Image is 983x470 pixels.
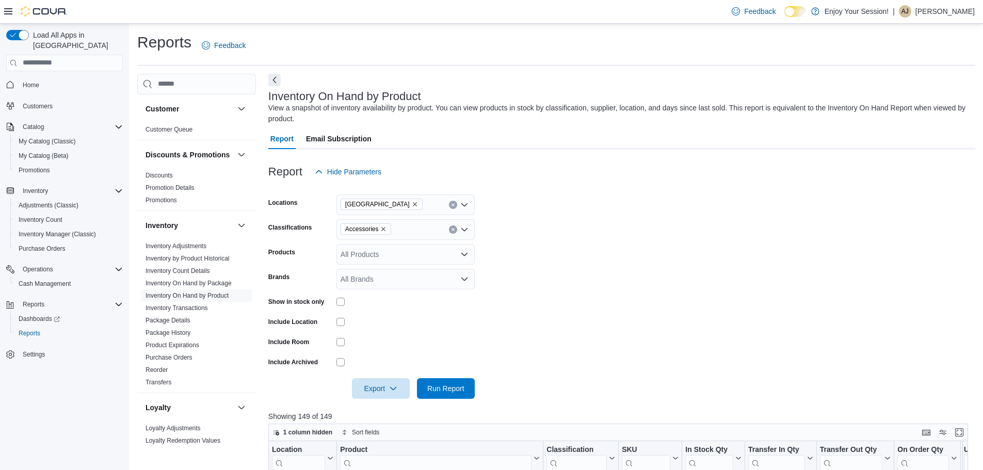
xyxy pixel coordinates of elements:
a: Loyalty Redemption Values [146,437,220,444]
span: Settings [23,350,45,359]
button: Cash Management [10,277,127,291]
a: Customer Queue [146,126,192,133]
span: Customers [19,100,123,112]
a: Customers [19,100,57,112]
button: Customer [235,103,248,115]
a: Feedback [728,1,780,22]
a: Promotions [146,197,177,204]
a: Cash Management [14,278,75,290]
button: Reports [10,326,127,341]
nav: Complex example [6,73,123,389]
a: Purchase Orders [14,242,70,255]
a: Package Details [146,317,190,324]
span: Run Report [427,383,464,394]
button: Hide Parameters [311,161,385,182]
button: Purchase Orders [10,241,127,256]
span: Catalog [23,123,44,131]
span: Load All Apps in [GEOGRAPHIC_DATA] [29,30,123,51]
button: Catalog [19,121,48,133]
button: Settings [2,347,127,362]
span: Reports [23,300,44,309]
label: Include Room [268,338,309,346]
div: Customer [137,123,256,140]
div: View a snapshot of inventory availability by product. You can view products in stock by classific... [268,103,970,124]
label: Brands [268,273,289,281]
label: Locations [268,199,298,207]
a: Package History [146,329,190,336]
div: Classification [546,445,607,455]
span: Inventory Count Details [146,267,210,275]
button: Loyalty [146,402,233,413]
span: Dashboards [14,313,123,325]
span: Home [19,78,123,91]
a: Inventory by Product Historical [146,255,230,262]
a: Dashboards [10,312,127,326]
span: Reports [19,329,40,337]
label: Include Location [268,318,317,326]
div: Loyalty [137,422,256,451]
button: Remove Accessories from selection in this group [380,226,386,232]
span: Feedback [744,6,776,17]
h3: Loyalty [146,402,171,413]
span: Inventory Count [19,216,62,224]
span: Reports [14,327,123,339]
span: Hide Parameters [327,167,381,177]
span: Sort fields [352,428,379,436]
a: Promotions [14,164,54,176]
a: Reports [14,327,44,339]
a: Dashboards [14,313,64,325]
span: Purchase Orders [19,245,66,253]
button: Run Report [417,378,475,399]
button: Open list of options [460,225,469,234]
span: Report [270,128,294,149]
button: Open list of options [460,201,469,209]
span: Inventory Adjustments [146,242,206,250]
p: Enjoy Your Session! [825,5,889,18]
a: Purchase Orders [146,354,192,361]
button: Remove Port Colborne from selection in this group [412,201,418,207]
div: On Order Qty [897,445,949,455]
span: Accessories [341,223,392,235]
span: Inventory On Hand by Package [146,279,232,287]
span: My Catalog (Beta) [19,152,69,160]
a: Promotion Details [146,184,195,191]
span: Inventory Transactions [146,304,208,312]
button: Inventory [2,184,127,198]
span: Feedback [214,40,246,51]
div: Transfer Out Qty [820,445,882,455]
a: Loyalty Adjustments [146,425,201,432]
span: Dashboards [19,315,60,323]
span: My Catalog (Classic) [19,137,76,145]
span: Customer Queue [146,125,192,134]
div: Transfer In Qty [748,445,805,455]
button: Reports [19,298,49,311]
button: Home [2,77,127,92]
span: Email Subscription [306,128,372,149]
span: Inventory Count [14,214,123,226]
label: Include Archived [268,358,318,366]
a: Feedback [198,35,250,56]
h3: Inventory [146,220,178,231]
button: Next [268,74,281,86]
span: Product Expirations [146,341,199,349]
button: Export [352,378,410,399]
a: Inventory On Hand by Product [146,292,229,299]
button: Enter fullscreen [953,426,965,439]
button: Inventory [19,185,52,197]
img: Cova [21,6,67,17]
p: Showing 149 of 149 [268,411,975,422]
span: Operations [19,263,123,275]
span: Reports [19,298,123,311]
span: Purchase Orders [14,242,123,255]
h3: Inventory On Hand by Product [268,90,421,103]
button: Customer [146,104,233,114]
a: Home [19,79,43,91]
span: Adjustments (Classic) [14,199,123,212]
label: Products [268,248,295,256]
a: Inventory Manager (Classic) [14,228,100,240]
span: My Catalog (Beta) [14,150,123,162]
span: Inventory On Hand by Product [146,291,229,300]
input: Dark Mode [784,6,806,17]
